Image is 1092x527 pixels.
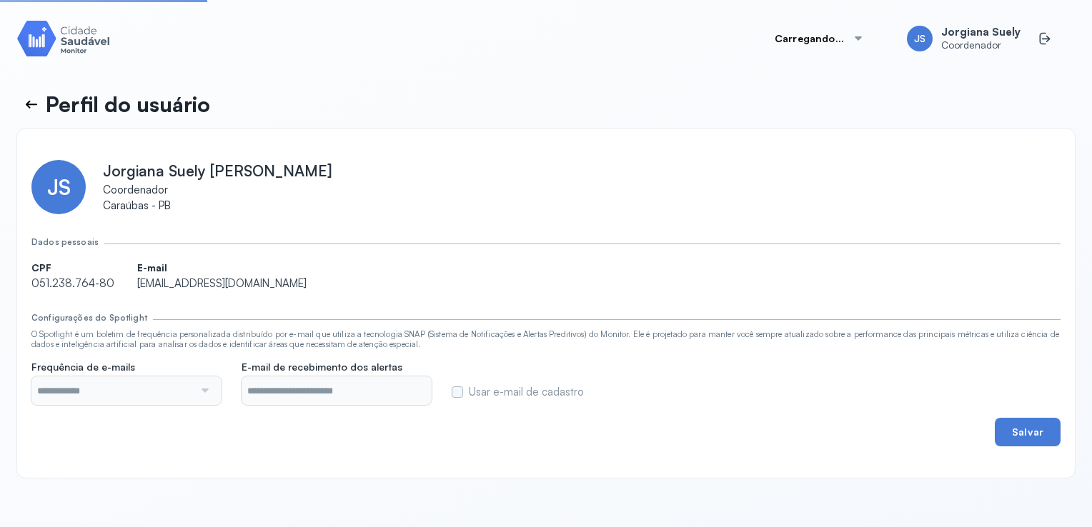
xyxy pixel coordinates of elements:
[914,33,925,45] span: JS
[31,313,147,323] div: Configurações do Spotlight
[46,91,210,117] p: Perfil do usuário
[17,18,110,59] img: Logotipo do produto Monitor
[137,262,307,274] span: E-mail
[137,262,307,291] div: [EMAIL_ADDRESS][DOMAIN_NAME]
[469,386,584,399] label: Usar e-mail de cadastro
[758,24,881,53] button: Carregando...
[995,418,1061,446] button: Salvar
[242,361,402,373] span: E-mail de recebimento dos alertas
[103,184,332,197] span: Coordenador
[31,262,114,291] div: 051.238.764-80
[31,361,135,373] span: Frequência de e-mails
[31,329,1061,350] div: O Spotlight é um boletim de frequência personalizada distribuído por e-mail que utiliza a tecnolo...
[31,237,99,247] div: Dados pessoais
[103,161,332,180] span: Jorgiana Suely [PERSON_NAME]
[941,26,1021,39] span: Jorgiana Suely
[941,39,1021,51] span: Coordenador
[103,199,332,213] span: Caraúbas - PB
[31,262,114,274] span: CPF
[47,174,71,200] span: JS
